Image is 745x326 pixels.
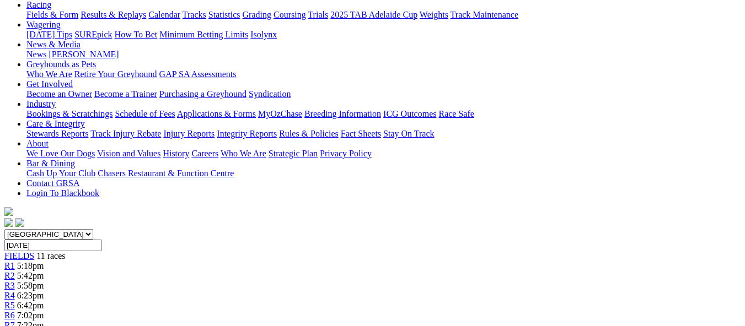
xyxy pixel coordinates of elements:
a: Become a Trainer [94,89,157,99]
a: Race Safe [438,109,474,118]
a: Stewards Reports [26,129,88,138]
div: About [26,149,741,159]
a: Get Involved [26,79,73,89]
a: SUREpick [74,30,112,39]
a: FIELDS [4,251,34,260]
div: Industry [26,109,741,119]
a: Care & Integrity [26,119,85,128]
div: Greyhounds as Pets [26,69,741,79]
a: R1 [4,261,15,270]
a: Purchasing a Greyhound [159,89,246,99]
a: R4 [4,291,15,300]
a: Applications & Forms [177,109,256,118]
a: History [163,149,189,158]
a: Rules & Policies [279,129,339,138]
a: Track Injury Rebate [90,129,161,138]
a: About [26,139,49,148]
div: Bar & Dining [26,169,741,178]
a: Contact GRSA [26,178,79,188]
a: Vision and Values [97,149,160,158]
a: Track Maintenance [451,10,518,19]
a: Statistics [208,10,240,19]
a: Schedule of Fees [115,109,175,118]
div: Get Involved [26,89,741,99]
a: How To Bet [115,30,158,39]
a: MyOzChase [258,109,302,118]
img: logo-grsa-white.png [4,207,13,216]
a: Trials [308,10,328,19]
a: R3 [4,281,15,290]
a: Strategic Plan [269,149,318,158]
a: Who We Are [26,69,72,79]
a: Coursing [274,10,306,19]
img: facebook.svg [4,218,13,227]
input: Select date [4,240,102,251]
a: GAP SA Assessments [159,69,237,79]
a: Login To Blackbook [26,188,99,198]
a: Greyhounds as Pets [26,59,96,69]
a: Become an Owner [26,89,92,99]
a: R2 [4,271,15,280]
a: Stay On Track [383,129,434,138]
a: R6 [4,311,15,320]
a: [DATE] Tips [26,30,72,39]
div: Care & Integrity [26,129,741,139]
a: 2025 TAB Adelaide Cup [330,10,417,19]
span: 5:42pm [17,271,44,280]
a: Who We Are [221,149,266,158]
a: Tracks [183,10,206,19]
div: News & Media [26,50,741,59]
a: Chasers Restaurant & Function Centre [98,169,234,178]
a: Careers [191,149,218,158]
a: We Love Our Dogs [26,149,95,158]
span: 6:23pm [17,291,44,300]
a: ICG Outcomes [383,109,436,118]
a: Bookings & Scratchings [26,109,112,118]
span: 6:42pm [17,301,44,310]
a: Bar & Dining [26,159,75,168]
a: Wagering [26,20,61,29]
a: Integrity Reports [217,129,277,138]
a: Injury Reports [163,129,215,138]
span: 11 races [36,251,65,260]
span: 5:18pm [17,261,44,270]
a: News & Media [26,40,81,49]
div: Wagering [26,30,741,40]
a: R5 [4,301,15,310]
a: [PERSON_NAME] [49,50,119,59]
a: Calendar [148,10,180,19]
a: Fact Sheets [341,129,381,138]
a: Industry [26,99,56,108]
a: Minimum Betting Limits [159,30,248,39]
a: News [26,50,46,59]
a: Privacy Policy [320,149,372,158]
span: 7:02pm [17,311,44,320]
a: Results & Replays [81,10,146,19]
a: Syndication [249,89,291,99]
a: Weights [420,10,448,19]
a: Retire Your Greyhound [74,69,157,79]
a: Isolynx [250,30,277,39]
a: Grading [243,10,271,19]
span: 5:58pm [17,281,44,290]
a: Fields & Form [26,10,78,19]
a: Cash Up Your Club [26,169,95,178]
a: Breeding Information [304,109,381,118]
div: Racing [26,10,741,20]
img: twitter.svg [15,218,24,227]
